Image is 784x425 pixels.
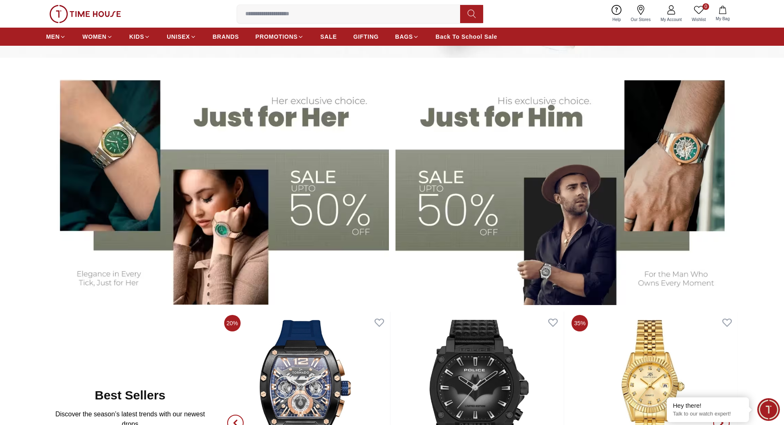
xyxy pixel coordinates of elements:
img: ... [49,5,121,23]
span: Our Stores [628,16,654,23]
a: BAGS [395,29,419,44]
a: SALE [320,29,337,44]
a: Help [607,3,626,24]
a: Back To School Sale [435,29,497,44]
span: My Account [657,16,685,23]
a: UNISEX [167,29,196,44]
span: KIDS [129,33,144,41]
h2: Best Sellers [95,388,165,403]
img: Women's Watches Banner [46,66,389,305]
div: Chat Widget [757,398,780,421]
span: BRANDS [213,33,239,41]
span: BAGS [395,33,413,41]
span: GIFTING [353,33,379,41]
p: Talk to our watch expert! [673,411,743,418]
span: 35% [572,315,588,331]
a: 0Wishlist [687,3,711,24]
img: Men's Watches Banner [395,66,738,305]
span: Help [609,16,624,23]
span: PROMOTIONS [256,33,298,41]
a: PROMOTIONS [256,29,304,44]
div: Hey there! [673,402,743,410]
a: GIFTING [353,29,379,44]
a: MEN [46,29,66,44]
span: UNISEX [167,33,190,41]
span: WOMEN [82,33,107,41]
span: My Bag [712,16,733,22]
a: Our Stores [626,3,656,24]
span: 0 [703,3,709,10]
button: My Bag [711,4,735,23]
span: Wishlist [689,16,709,23]
a: WOMEN [82,29,113,44]
span: SALE [320,33,337,41]
a: KIDS [129,29,150,44]
a: BRANDS [213,29,239,44]
span: MEN [46,33,60,41]
span: Back To School Sale [435,33,497,41]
